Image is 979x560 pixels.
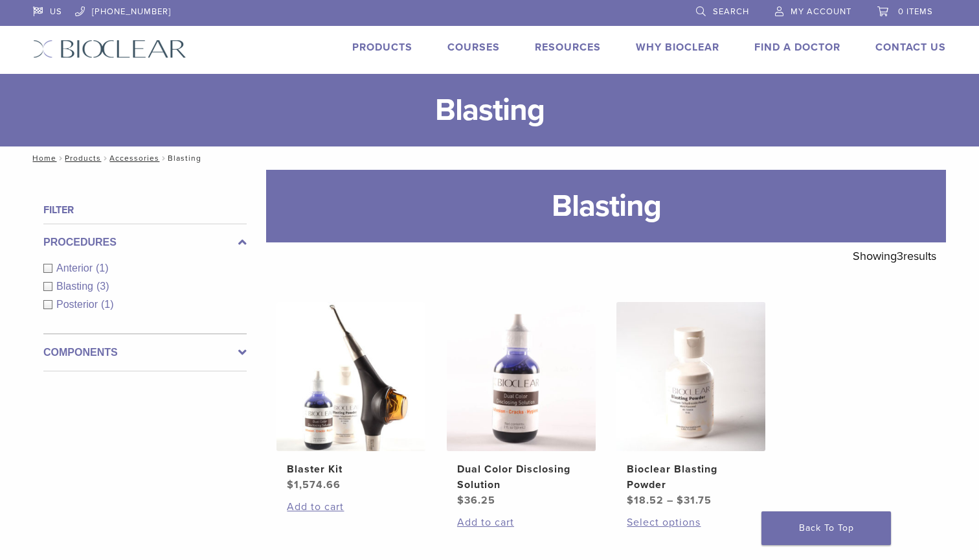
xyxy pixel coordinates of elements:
[96,262,109,274] span: (1)
[287,499,415,515] a: Add to cart: “Blaster Kit”
[43,235,247,250] label: Procedures
[791,6,851,17] span: My Account
[616,302,767,508] a: Bioclear Blasting PowderBioclear Blasting Powder
[457,515,585,530] a: Add to cart: “Dual Color Disclosing Solution”
[627,515,755,530] a: Select options for “Bioclear Blasting Powder”
[33,40,186,58] img: Bioclear
[23,146,956,170] nav: Blasting
[276,302,425,451] img: Blaster Kit
[627,494,664,507] bdi: 18.52
[667,494,673,507] span: –
[457,494,495,507] bdi: 36.25
[28,154,56,163] a: Home
[56,299,101,310] span: Posterior
[101,299,114,310] span: (1)
[898,6,933,17] span: 0 items
[446,302,597,508] a: Dual Color Disclosing SolutionDual Color Disclosing Solution $36.25
[457,461,585,493] h2: Dual Color Disclosing Solution
[56,155,65,161] span: /
[109,154,159,163] a: Accessories
[352,41,412,54] a: Products
[761,511,891,545] a: Back To Top
[627,494,634,507] span: $
[96,281,109,292] span: (3)
[677,494,712,507] bdi: 31.75
[447,41,500,54] a: Courses
[56,281,96,292] span: Blasting
[276,302,427,493] a: Blaster KitBlaster Kit $1,574.66
[677,494,684,507] span: $
[535,41,601,54] a: Resources
[43,345,247,360] label: Components
[266,170,946,242] h1: Blasting
[875,41,946,54] a: Contact Us
[287,461,415,477] h2: Blaster Kit
[287,478,294,491] span: $
[159,155,168,161] span: /
[897,249,903,263] span: 3
[754,41,840,54] a: Find A Doctor
[627,461,755,493] h2: Bioclear Blasting Powder
[56,262,96,274] span: Anterior
[713,6,749,17] span: Search
[636,41,719,54] a: Why Bioclear
[65,154,101,163] a: Products
[853,242,936,270] p: Showing results
[616,302,765,451] img: Bioclear Blasting Powder
[101,155,109,161] span: /
[447,302,596,451] img: Dual Color Disclosing Solution
[287,478,341,491] bdi: 1,574.66
[43,202,247,218] h4: Filter
[457,494,464,507] span: $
